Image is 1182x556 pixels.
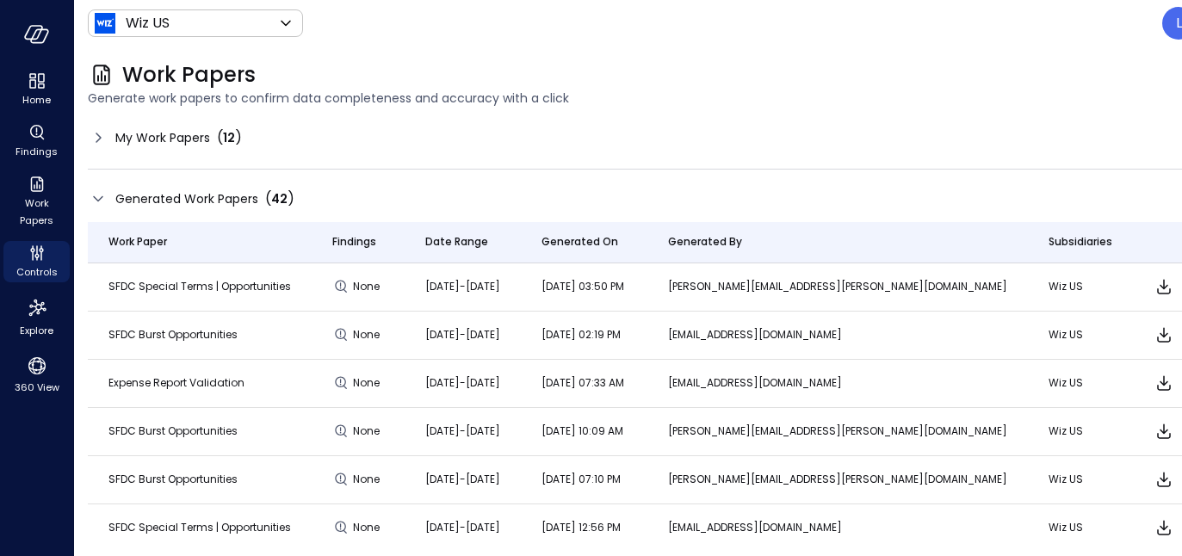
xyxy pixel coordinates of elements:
[115,189,258,208] span: Generated Work Papers
[1049,326,1112,343] p: Wiz US
[3,351,70,398] div: 360 View
[541,233,618,250] span: Generated On
[668,374,1007,392] p: [EMAIL_ADDRESS][DOMAIN_NAME]
[425,472,500,486] span: [DATE]-[DATE]
[668,471,1007,488] p: [PERSON_NAME][EMAIL_ADDRESS][PERSON_NAME][DOMAIN_NAME]
[668,278,1007,295] p: [PERSON_NAME][EMAIL_ADDRESS][PERSON_NAME][DOMAIN_NAME]
[108,327,238,342] span: SFDC Burst Opportunities
[108,279,291,293] span: SFDC Special Terms | Opportunities
[1049,233,1112,250] span: Subsidiaries
[668,233,742,250] span: Generated By
[20,322,53,339] span: Explore
[425,233,488,250] span: Date Range
[108,472,238,486] span: SFDC Burst Opportunities
[425,279,500,293] span: [DATE]-[DATE]
[122,61,256,89] span: Work Papers
[1049,471,1112,488] p: Wiz US
[1154,276,1174,297] span: Download
[353,423,384,440] span: None
[668,423,1007,440] p: [PERSON_NAME][EMAIL_ADDRESS][PERSON_NAME][DOMAIN_NAME]
[353,374,384,392] span: None
[1154,469,1174,490] span: Download
[108,423,238,438] span: SFDC Burst Opportunities
[115,128,210,147] span: My Work Papers
[3,120,70,162] div: Findings
[353,519,384,536] span: None
[108,520,291,534] span: SFDC Special Terms | Opportunities
[108,233,167,250] span: Work Paper
[1049,278,1112,295] p: Wiz US
[1049,374,1112,392] p: Wiz US
[541,375,624,390] span: [DATE] 07:33 AM
[425,423,500,438] span: [DATE]-[DATE]
[271,190,288,207] span: 42
[1176,13,1182,34] p: L
[3,293,70,341] div: Explore
[108,375,244,390] span: Expense Report Validation
[15,379,59,396] span: 360 View
[541,472,621,486] span: [DATE] 07:10 PM
[3,241,70,282] div: Controls
[1154,373,1174,393] span: Download
[3,172,70,231] div: Work Papers
[425,327,500,342] span: [DATE]-[DATE]
[15,143,58,160] span: Findings
[541,520,621,534] span: [DATE] 12:56 PM
[353,326,384,343] span: None
[425,375,500,390] span: [DATE]-[DATE]
[223,129,235,146] span: 12
[332,233,376,250] span: Findings
[353,471,384,488] span: None
[95,13,115,34] img: Icon
[668,326,1007,343] p: [EMAIL_ADDRESS][DOMAIN_NAME]
[1154,517,1174,538] span: Download
[1049,423,1112,440] p: Wiz US
[217,127,242,148] div: ( )
[541,327,621,342] span: [DATE] 02:19 PM
[668,519,1007,536] p: [EMAIL_ADDRESS][DOMAIN_NAME]
[126,13,170,34] p: Wiz US
[10,195,63,229] span: Work Papers
[1154,324,1174,345] span: Download
[22,91,51,108] span: Home
[265,188,294,209] div: ( )
[16,263,58,281] span: Controls
[425,520,500,534] span: [DATE]-[DATE]
[1049,519,1112,536] p: Wiz US
[541,279,624,293] span: [DATE] 03:50 PM
[541,423,623,438] span: [DATE] 10:09 AM
[353,278,384,295] span: None
[3,69,70,110] div: Home
[1154,421,1174,442] span: Download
